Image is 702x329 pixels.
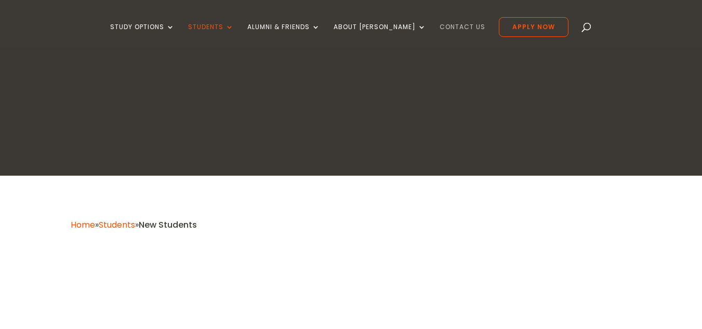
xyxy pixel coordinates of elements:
[99,219,135,231] a: Students
[71,219,197,231] span: » »
[110,23,175,48] a: Study Options
[440,23,485,48] a: Contact Us
[334,23,426,48] a: About [PERSON_NAME]
[188,23,234,48] a: Students
[247,23,320,48] a: Alumni & Friends
[139,219,197,231] span: New Students
[71,219,95,231] a: Home
[499,17,568,37] a: Apply Now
